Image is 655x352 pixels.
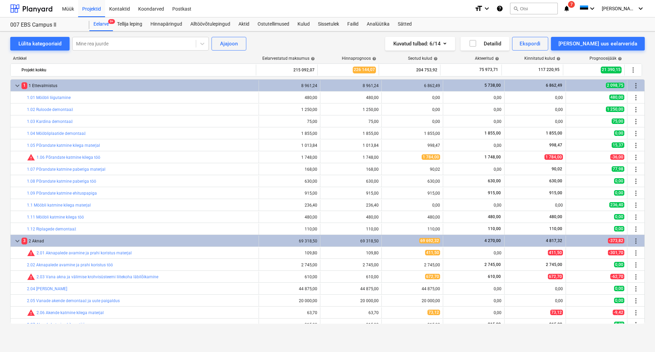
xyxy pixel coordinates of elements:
[616,57,622,61] span: help
[384,131,440,136] div: 1 855,00
[422,154,440,160] span: 1 784,00
[13,237,21,245] span: keyboard_arrow_down
[21,236,256,247] div: 2 Aknad
[419,238,440,243] span: 69 692,32
[446,167,501,172] div: 0,00
[89,17,113,31] div: Eelarve
[293,17,314,31] a: Kulud
[384,143,440,148] div: 998,47
[507,107,563,112] div: 0,00
[108,19,115,24] span: 9+
[262,322,317,327] div: 915,00
[408,56,438,61] div: Seotud kulud
[446,143,501,148] div: 0,00
[309,57,315,61] span: help
[549,226,563,231] span: 110,00
[545,262,563,267] span: 2 745,00
[323,251,379,255] div: 109,80
[323,155,379,160] div: 1 748,00
[484,155,501,159] span: 1 748,00
[446,298,501,303] div: 0,00
[475,56,499,61] div: Akteeritud
[343,17,363,31] a: Failid
[432,57,438,61] span: help
[323,239,379,243] div: 69 318,50
[632,273,640,281] span: Rohkem tegevusi
[446,310,501,315] div: 0,00
[394,17,416,31] a: Sätted
[27,179,96,184] a: 1.08 Põrandate katmine paberiga töö
[632,225,640,233] span: Rohkem tegevusi
[262,155,317,160] div: 1 748,00
[632,201,640,209] span: Rohkem tegevusi
[484,83,501,88] span: 5 738,00
[385,37,455,51] button: Kuvatud tulbad:6/14
[323,310,379,315] div: 63,70
[314,17,343,31] div: Sissetulek
[545,131,563,136] span: 1 855,00
[632,297,640,305] span: Rohkem tegevusi
[21,238,27,244] span: 3
[614,178,624,184] span: 0,00
[614,322,624,327] span: 0,00
[550,310,563,315] span: 73,12
[10,56,257,61] div: Artikkel
[262,251,317,255] div: 109,80
[323,215,379,220] div: 480,00
[323,107,379,112] div: 1 250,00
[608,250,624,255] span: -301,70
[323,322,379,327] div: 915,00
[37,155,100,160] a: 1.06 Põrandate katmine kilega töö
[558,39,637,48] div: [PERSON_NAME] uus eelarverida
[10,22,81,29] div: 007 EBS Campus II
[113,17,146,31] a: Tellija leping
[10,37,70,51] button: Lülita kategooriaid
[606,107,624,112] span: 1 250,00
[446,107,501,112] div: 0,00
[323,131,379,136] div: 1 855,00
[632,153,640,161] span: Rohkem tegevusi
[507,95,563,100] div: 0,00
[487,322,501,327] span: 915,00
[27,95,71,100] a: 1.01 Mööbli liigutamine
[632,285,640,293] span: Rohkem tegevusi
[609,95,624,100] span: 480,00
[632,141,640,150] span: Rohkem tegevusi
[632,213,640,221] span: Rohkem tegevusi
[27,191,97,196] a: 1.09 Põrandate katmine ehituspapiga
[484,238,501,243] span: 4 270,00
[384,215,440,220] div: 480,00
[551,167,563,171] span: 90,02
[545,238,563,243] span: 4 817,32
[494,57,499,61] span: help
[371,57,376,61] span: help
[262,274,317,279] div: 610,00
[323,298,379,303] div: 20 000,00
[512,37,548,51] button: Ekspordi
[212,37,246,51] button: Ajajoon
[27,131,86,136] a: 1.04 Mööbliplaatide demontaaž
[262,239,317,243] div: 69 318,50
[609,202,624,208] span: 236,40
[37,310,104,315] a: 2.06 Akende katmine kilega materjal
[632,117,640,126] span: Rohkem tegevusi
[262,203,317,208] div: 236,40
[323,83,379,88] div: 8 961,24
[27,309,35,317] span: Seotud kulud ületavad prognoosi
[549,322,563,327] span: 915,00
[37,274,158,279] a: 2.03 Vana akna ja välimise krohvisüsteemi liitekoha läbilõikamine
[37,251,132,255] a: 2.01 Aknapalede avamine ja prahi koristus materjal
[632,189,640,197] span: Rohkem tegevusi
[632,94,640,102] span: Rohkem tegevusi
[323,203,379,208] div: 236,40
[613,310,624,315] span: -9,42
[262,215,317,220] div: 480,00
[21,65,253,75] div: Projekt kokku
[614,214,624,220] span: 0,00
[384,263,440,267] div: 2 745,00
[614,286,624,291] span: 0,00
[632,82,640,90] span: Rohkem tegevusi
[632,105,640,114] span: Rohkem tegevusi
